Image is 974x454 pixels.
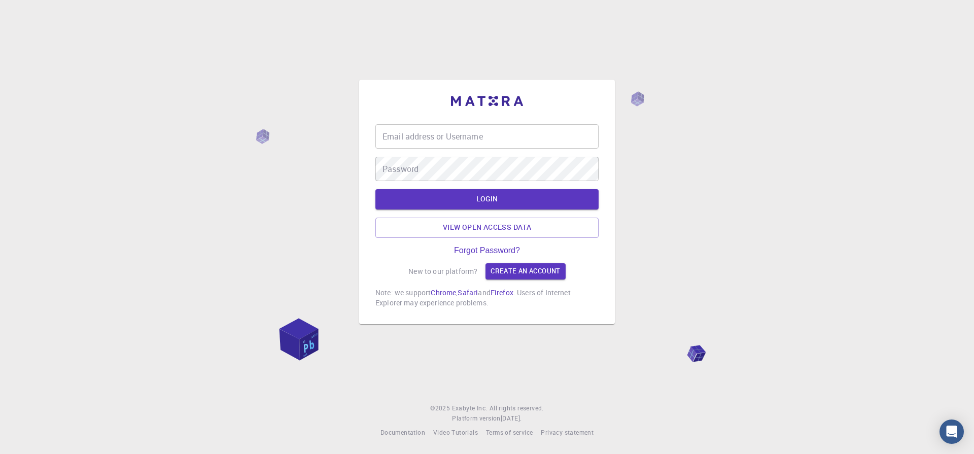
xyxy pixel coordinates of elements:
[380,428,425,438] a: Documentation
[452,413,500,424] span: Platform version
[486,428,533,438] a: Terms of service
[490,403,544,413] span: All rights reserved.
[375,189,599,209] button: LOGIN
[433,428,478,436] span: Video Tutorials
[375,218,599,238] a: View open access data
[486,428,533,436] span: Terms of service
[380,428,425,436] span: Documentation
[485,263,565,280] a: Create an account
[541,428,594,438] a: Privacy statement
[491,288,513,297] a: Firefox
[375,288,599,308] p: Note: we support , and . Users of Internet Explorer may experience problems.
[501,414,522,422] span: [DATE] .
[501,413,522,424] a: [DATE].
[452,404,488,412] span: Exabyte Inc.
[431,288,456,297] a: Chrome
[458,288,478,297] a: Safari
[541,428,594,436] span: Privacy statement
[408,266,477,276] p: New to our platform?
[940,420,964,444] div: Open Intercom Messenger
[452,403,488,413] a: Exabyte Inc.
[454,246,520,255] a: Forgot Password?
[430,403,451,413] span: © 2025
[433,428,478,438] a: Video Tutorials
